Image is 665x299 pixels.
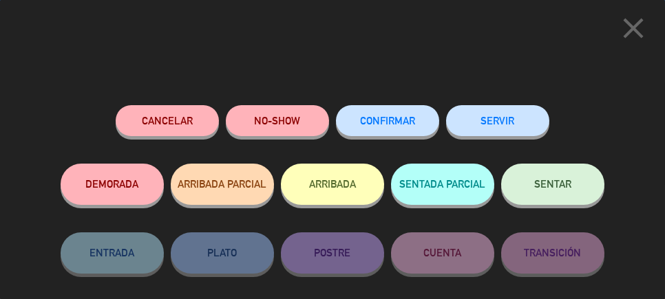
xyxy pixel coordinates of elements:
[226,105,329,136] button: NO-SHOW
[281,164,384,205] button: ARRIBADA
[360,115,415,126] span: CONFIRMAR
[116,105,219,136] button: Cancelar
[336,105,439,136] button: CONFIRMAR
[391,232,494,274] button: CUENTA
[178,178,267,190] span: ARRIBADA PARCIAL
[501,164,604,205] button: SENTAR
[446,105,549,136] button: SERVIR
[501,232,604,274] button: TRANSICIÓN
[534,178,571,190] span: SENTAR
[171,164,274,205] button: ARRIBADA PARCIAL
[61,232,164,274] button: ENTRADA
[391,164,494,205] button: SENTADA PARCIAL
[612,10,655,51] button: close
[61,164,164,205] button: DEMORADA
[616,11,651,45] i: close
[171,232,274,274] button: PLATO
[281,232,384,274] button: POSTRE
